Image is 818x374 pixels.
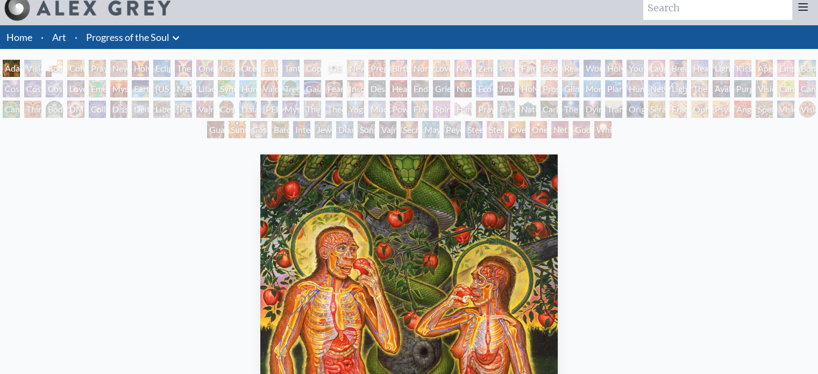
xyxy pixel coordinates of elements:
[734,60,751,77] div: Kiss of the [MEDICAL_DATA]
[196,80,214,97] div: Lilacs
[293,121,310,138] div: Interbeing
[110,101,127,118] div: Dissectional Art for Tool's Lateralus CD
[562,60,579,77] div: Reading
[239,80,257,97] div: Humming Bird
[713,101,730,118] div: Psychomicrograph of a Fractal Paisley Cherub Feather Tip
[368,80,386,97] div: Despair
[433,60,450,77] div: Love Circuit
[282,101,300,118] div: Mystic Eye
[454,60,472,77] div: New Family
[153,80,170,97] div: [US_STATE] Song
[132,101,149,118] div: Deities & Demons Drinking from the Milky Pool
[304,80,321,97] div: Gaia
[627,60,644,77] div: Young & Old
[89,60,106,77] div: Praying
[67,101,84,118] div: DMT - The Spirit Molecule
[46,101,63,118] div: Body/Mind as a Vibratory Field of Energy
[261,60,278,77] div: Embracing
[153,60,170,77] div: Eclipse
[379,121,396,138] div: Vajra Being
[336,121,353,138] div: Diamond Being
[358,121,375,138] div: Song of Vajra Being
[282,80,300,97] div: Tree & Person
[282,60,300,77] div: Tantra
[670,101,687,118] div: Fractal Eyes
[175,60,192,77] div: The Kiss
[70,25,82,49] li: ·
[390,60,407,77] div: Birth
[648,101,665,118] div: Seraphic Transport Docking on the Third Eye
[46,60,63,77] div: Body, Mind, Spirit
[777,80,794,97] div: Cannabis Mudra
[390,80,407,97] div: Headache
[304,101,321,118] div: The Seer
[530,121,547,138] div: One
[110,60,127,77] div: New Man New Woman
[648,60,665,77] div: Laughing Man
[422,121,439,138] div: Mayan Being
[368,101,386,118] div: Mudra
[691,101,708,118] div: Ophanic Eyelash
[551,121,568,138] div: Net of Being
[670,60,687,77] div: Breathing
[756,80,773,97] div: Vision Tree
[433,101,450,118] div: Spirit Animates the Flesh
[196,101,214,118] div: Vajra Guru
[540,80,558,97] div: Prostration
[89,101,106,118] div: Collective Vision
[454,101,472,118] div: Hands that See
[777,60,794,77] div: Empowerment
[584,60,601,77] div: Wonder
[454,80,472,97] div: Nuclear Crucifixion
[584,80,601,97] div: Monochord
[315,121,332,138] div: Jewel Being
[325,80,343,97] div: Fear
[627,101,644,118] div: Original Face
[239,101,257,118] div: Dalai Lama
[519,80,536,97] div: Holy Fire
[24,60,41,77] div: Visionary Origin of Language
[497,80,515,97] div: Journey of the Wounded Healer
[175,101,192,118] div: [PERSON_NAME]
[691,60,708,77] div: Healing
[304,60,321,77] div: Copulating
[465,121,482,138] div: Steeplehead 1
[648,80,665,97] div: Networks
[734,80,751,97] div: Purging
[756,60,773,77] div: Aperture
[540,60,558,77] div: Boo-boo
[347,101,364,118] div: Yogi & the Möbius Sphere
[218,80,235,97] div: Symbiosis: Gall Wasp & Oak Tree
[37,25,48,49] li: ·
[24,101,41,118] div: Third Eye Tears of Joy
[3,80,20,97] div: Cosmic Creativity
[24,80,41,97] div: Cosmic Artist
[390,101,407,118] div: Power to the Peaceful
[562,101,579,118] div: The Soul Finds It's Way
[573,121,590,138] div: Godself
[734,101,751,118] div: Angel Skin
[89,80,106,97] div: Emerald Grail
[497,60,515,77] div: Promise
[519,60,536,77] div: Family
[487,121,504,138] div: Steeplehead 2
[229,121,246,138] div: Sunyata
[605,60,622,77] div: Holy Family
[411,101,429,118] div: Firewalking
[433,80,450,97] div: Grieving
[347,80,364,97] div: Insomnia
[756,101,773,118] div: Spectral Lotus
[691,80,708,97] div: The Shulgins and their Alchemical Angels
[347,60,364,77] div: Newborn
[368,60,386,77] div: Pregnancy
[476,60,493,77] div: Zena Lotus
[67,60,84,77] div: Contemplation
[497,101,515,118] div: Blessing Hand
[476,101,493,118] div: Praying Hands
[272,121,289,138] div: Bardo Being
[411,60,429,77] div: Nursing
[218,60,235,77] div: Kissing
[401,121,418,138] div: Secret Writing Being
[132,80,149,97] div: Earth Energies
[46,80,63,97] div: Cosmic Lovers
